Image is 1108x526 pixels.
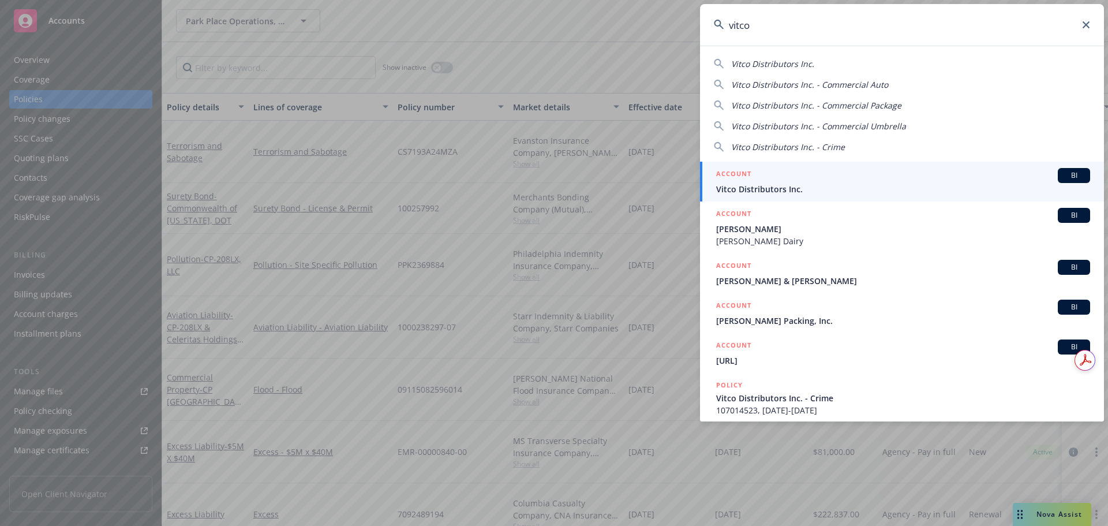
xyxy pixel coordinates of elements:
h5: ACCOUNT [716,300,751,314]
span: BI [1062,342,1085,352]
span: [PERSON_NAME] [716,223,1090,235]
span: Vitco Distributors Inc. [731,58,814,69]
span: Vitco Distributors Inc. - Crime [716,392,1090,404]
span: Vitco Distributors Inc. - Crime [731,141,845,152]
a: ACCOUNTBI[PERSON_NAME] Packing, Inc. [700,293,1104,333]
span: 107014523, [DATE]-[DATE] [716,404,1090,416]
a: ACCOUNTBIVitco Distributors Inc. [700,162,1104,202]
span: [PERSON_NAME] Dairy [716,235,1090,247]
span: [PERSON_NAME] Packing, Inc. [716,315,1090,327]
a: ACCOUNTBI[PERSON_NAME] & [PERSON_NAME] [700,253,1104,293]
span: BI [1062,302,1085,312]
a: ACCOUNTBI[PERSON_NAME][PERSON_NAME] Dairy [700,202,1104,253]
h5: ACCOUNT [716,340,751,353]
h5: ACCOUNT [716,260,751,274]
h5: ACCOUNT [716,168,751,182]
span: [URL] [716,355,1090,367]
span: [PERSON_NAME] & [PERSON_NAME] [716,275,1090,287]
span: Vitco Distributors Inc. - Commercial Auto [731,79,888,90]
input: Search... [700,4,1104,46]
h5: ACCOUNT [716,208,751,222]
span: BI [1062,262,1085,273]
a: POLICYVitco Distributors Inc. - Crime107014523, [DATE]-[DATE] [700,373,1104,423]
a: ACCOUNTBI[URL] [700,333,1104,373]
span: BI [1062,210,1085,221]
h5: POLICY [716,379,743,391]
span: BI [1062,170,1085,181]
span: Vitco Distributors Inc. [716,183,1090,195]
span: Vitco Distributors Inc. - Commercial Package [731,100,901,111]
span: Vitco Distributors Inc. - Commercial Umbrella [731,121,906,132]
